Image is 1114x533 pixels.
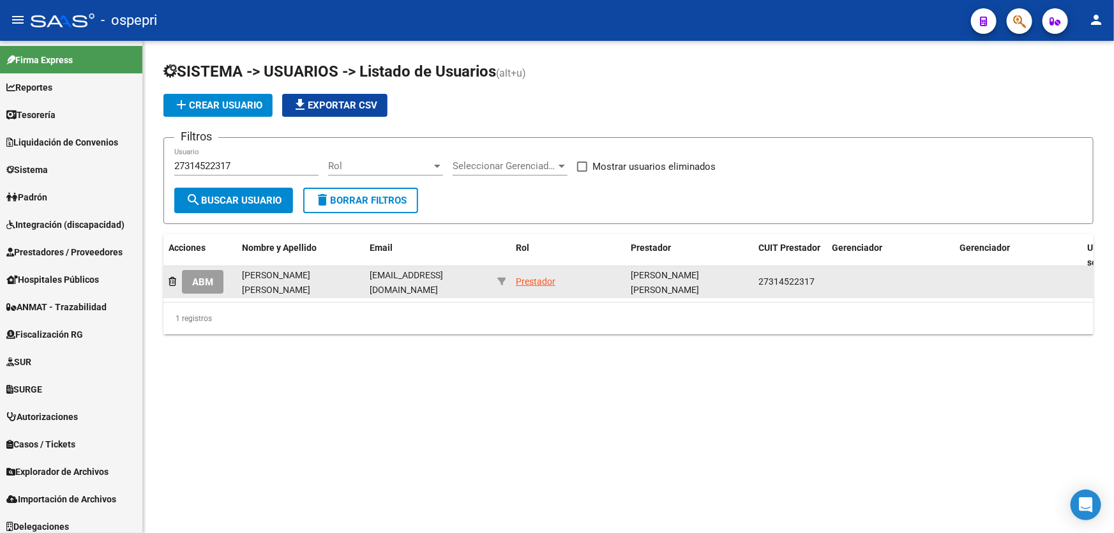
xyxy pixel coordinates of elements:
[6,492,116,506] span: Importación de Archivos
[6,300,107,314] span: ANMAT - Trazabilidad
[10,12,26,27] mat-icon: menu
[174,188,293,213] button: Buscar Usuario
[6,273,99,287] span: Hospitales Públicos
[174,128,218,146] h3: Filtros
[1088,12,1104,27] mat-icon: person
[292,97,308,112] mat-icon: file_download
[237,234,365,276] datatable-header-cell: Nombre y Apellido
[516,243,529,253] span: Rol
[6,245,123,259] span: Prestadores / Proveedores
[186,192,201,207] mat-icon: search
[626,234,753,276] datatable-header-cell: Prestador
[592,159,716,174] span: Mostrar usuarios eliminados
[101,6,157,34] span: - ospepri
[315,195,407,206] span: Borrar Filtros
[954,234,1082,276] datatable-header-cell: Gerenciador
[292,100,377,111] span: Exportar CSV
[758,243,820,253] span: CUIT Prestador
[6,190,47,204] span: Padrón
[6,218,124,232] span: Integración (discapacidad)
[242,243,317,253] span: Nombre y Apellido
[192,276,213,288] span: ABM
[1071,490,1101,520] div: Open Intercom Messenger
[832,243,882,253] span: Gerenciador
[753,234,827,276] datatable-header-cell: CUIT Prestador
[758,276,815,287] span: 27314522317
[163,234,237,276] datatable-header-cell: Acciones
[163,303,1094,334] div: 1 registros
[6,108,56,122] span: Tesorería
[328,160,432,172] span: Rol
[242,270,310,295] span: [PERSON_NAME] [PERSON_NAME]
[631,243,671,253] span: Prestador
[6,327,83,342] span: Fiscalización RG
[315,192,330,207] mat-icon: delete
[6,465,109,479] span: Explorador de Archivos
[365,234,492,276] datatable-header-cell: Email
[6,135,118,149] span: Liquidación de Convenios
[6,437,75,451] span: Casos / Tickets
[827,234,954,276] datatable-header-cell: Gerenciador
[6,80,52,94] span: Reportes
[174,100,262,111] span: Crear Usuario
[163,63,496,80] span: SISTEMA -> USUARIOS -> Listado de Usuarios
[6,410,78,424] span: Autorizaciones
[370,243,393,253] span: Email
[169,243,206,253] span: Acciones
[163,94,273,117] button: Crear Usuario
[174,97,189,112] mat-icon: add
[960,243,1010,253] span: Gerenciador
[631,270,699,295] span: [PERSON_NAME] [PERSON_NAME]
[6,355,31,369] span: SUR
[453,160,556,172] span: Seleccionar Gerenciador
[516,274,555,289] div: Prestador
[182,270,223,294] button: ABM
[303,188,418,213] button: Borrar Filtros
[496,67,526,79] span: (alt+u)
[511,234,626,276] datatable-header-cell: Rol
[6,53,73,67] span: Firma Express
[6,163,48,177] span: Sistema
[6,382,42,396] span: SURGE
[370,270,443,295] span: [EMAIL_ADDRESS][DOMAIN_NAME]
[186,195,282,206] span: Buscar Usuario
[282,94,388,117] button: Exportar CSV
